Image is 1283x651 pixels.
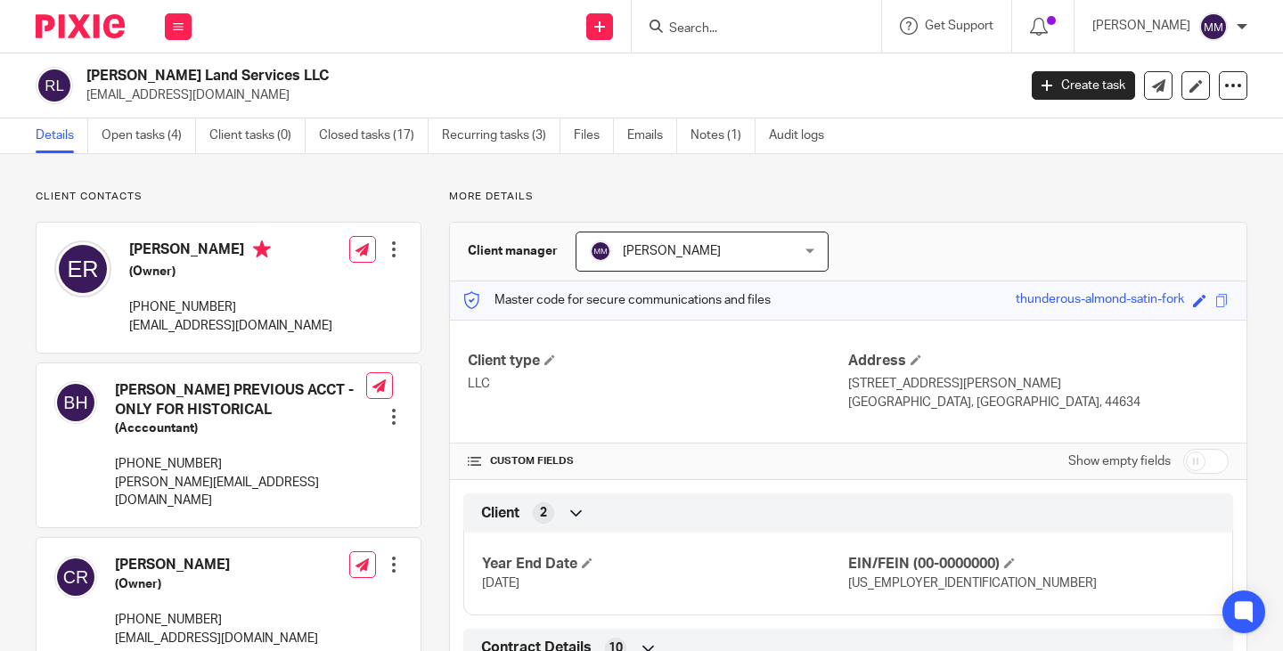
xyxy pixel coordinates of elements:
[115,556,318,574] h4: [PERSON_NAME]
[691,118,756,153] a: Notes (1)
[115,419,366,437] h5: (Acccountant)
[54,381,97,424] img: svg%3E
[468,242,558,260] h3: Client manager
[468,454,848,468] h4: CUSTOM FIELDS
[115,611,318,629] p: [PHONE_NUMBER]
[848,375,1229,393] p: [STREET_ADDRESS][PERSON_NAME]
[463,291,771,309] p: Master code for secure communications and files
[468,375,848,393] p: LLC
[36,190,421,204] p: Client contacts
[129,240,332,263] h4: [PERSON_NAME]
[623,245,721,257] span: [PERSON_NAME]
[54,240,111,297] img: svg%3E
[442,118,560,153] a: Recurring tasks (3)
[115,455,366,473] p: [PHONE_NUMBER]
[481,504,519,523] span: Client
[540,504,547,522] span: 2
[848,394,1229,411] p: [GEOGRAPHIC_DATA], [GEOGRAPHIC_DATA], 44634
[848,555,1214,574] h4: EIN/FEIN (00-0000000)
[36,118,88,153] a: Details
[482,555,848,574] h4: Year End Date
[848,577,1097,590] span: [US_EMPLOYER_IDENTIFICATION_NUMBER]
[574,118,614,153] a: Files
[848,352,1229,370] h4: Address
[590,240,611,262] img: svg%3E
[769,118,838,153] a: Audit logs
[115,474,366,510] p: [PERSON_NAME][EMAIL_ADDRESS][DOMAIN_NAME]
[115,381,366,419] h4: [PERSON_NAME] PREVIOUS ACCT - ONLY FOR HISTORICAL
[102,118,196,153] a: Open tasks (4)
[482,577,519,590] span: [DATE]
[36,67,73,104] img: svg%3E
[36,14,125,38] img: Pixie
[129,298,332,316] p: [PHONE_NUMBER]
[449,190,1247,204] p: More details
[115,575,318,593] h5: (Owner)
[319,118,429,153] a: Closed tasks (17)
[86,67,821,85] h2: [PERSON_NAME] Land Services LLC
[129,317,332,335] p: [EMAIL_ADDRESS][DOMAIN_NAME]
[86,86,1005,104] p: [EMAIL_ADDRESS][DOMAIN_NAME]
[667,21,828,37] input: Search
[1068,452,1171,470] label: Show empty fields
[468,352,848,370] h4: Client type
[129,263,332,281] h5: (Owner)
[115,630,318,647] p: [EMAIL_ADDRESS][DOMAIN_NAME]
[209,118,306,153] a: Client tasks (0)
[54,556,97,598] img: svg%3E
[627,118,677,153] a: Emails
[253,240,271,258] i: Primary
